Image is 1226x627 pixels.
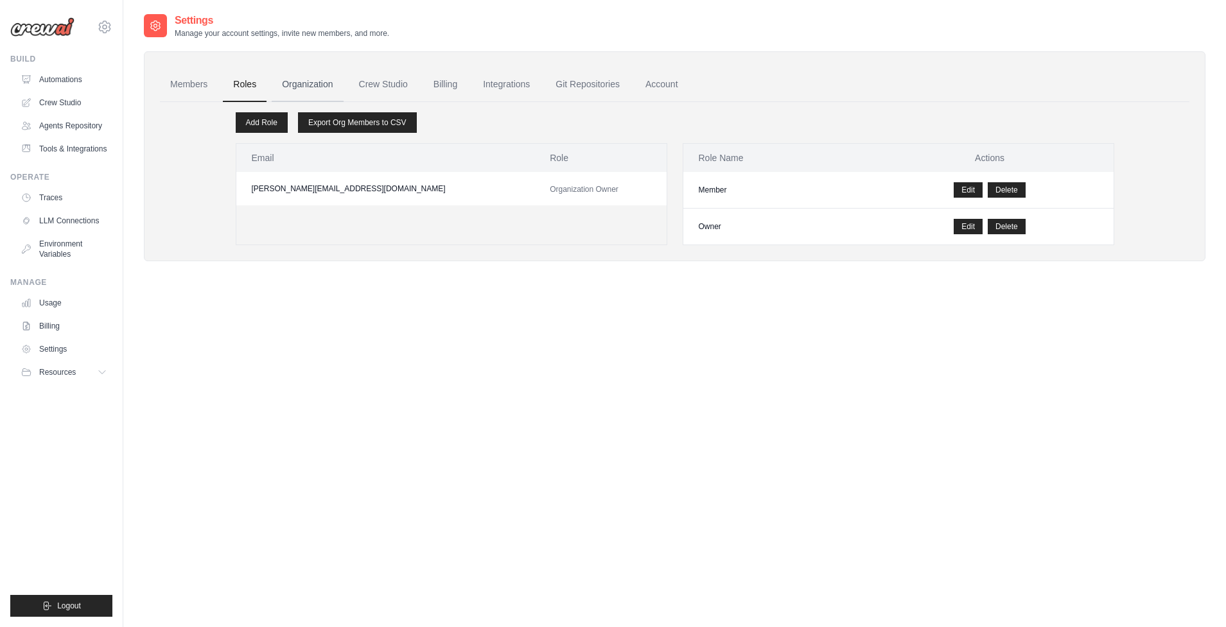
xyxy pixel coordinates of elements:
[10,17,74,37] img: Logo
[866,144,1114,172] th: Actions
[15,139,112,159] a: Tools & Integrations
[15,293,112,313] a: Usage
[683,172,866,209] td: Member
[954,182,983,198] a: Edit
[954,219,983,234] a: Edit
[57,601,81,611] span: Logout
[15,362,112,382] button: Resources
[550,185,618,194] span: Organization Owner
[988,182,1026,198] button: Delete
[15,316,112,336] a: Billing
[15,234,112,264] a: Environment Variables
[223,67,267,102] a: Roles
[988,219,1026,234] button: Delete
[683,144,866,172] th: Role Name
[272,67,343,102] a: Organization
[534,144,666,172] th: Role
[236,112,288,133] a: Add Role
[15,116,112,136] a: Agents Repository
[635,67,688,102] a: Account
[175,13,389,28] h2: Settings
[473,67,540,102] a: Integrations
[39,367,76,377] span: Resources
[683,209,866,245] td: Owner
[236,144,535,172] th: Email
[423,67,468,102] a: Billing
[15,210,112,231] a: LLM Connections
[545,67,630,102] a: Git Repositories
[15,339,112,359] a: Settings
[15,69,112,90] a: Automations
[15,187,112,208] a: Traces
[298,112,417,133] a: Export Org Members to CSV
[236,172,535,205] td: [PERSON_NAME][EMAIL_ADDRESS][DOMAIN_NAME]
[10,172,112,182] div: Operate
[15,92,112,113] a: Crew Studio
[349,67,418,102] a: Crew Studio
[10,277,112,288] div: Manage
[175,28,389,39] p: Manage your account settings, invite new members, and more.
[10,54,112,64] div: Build
[10,595,112,617] button: Logout
[160,67,218,102] a: Members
